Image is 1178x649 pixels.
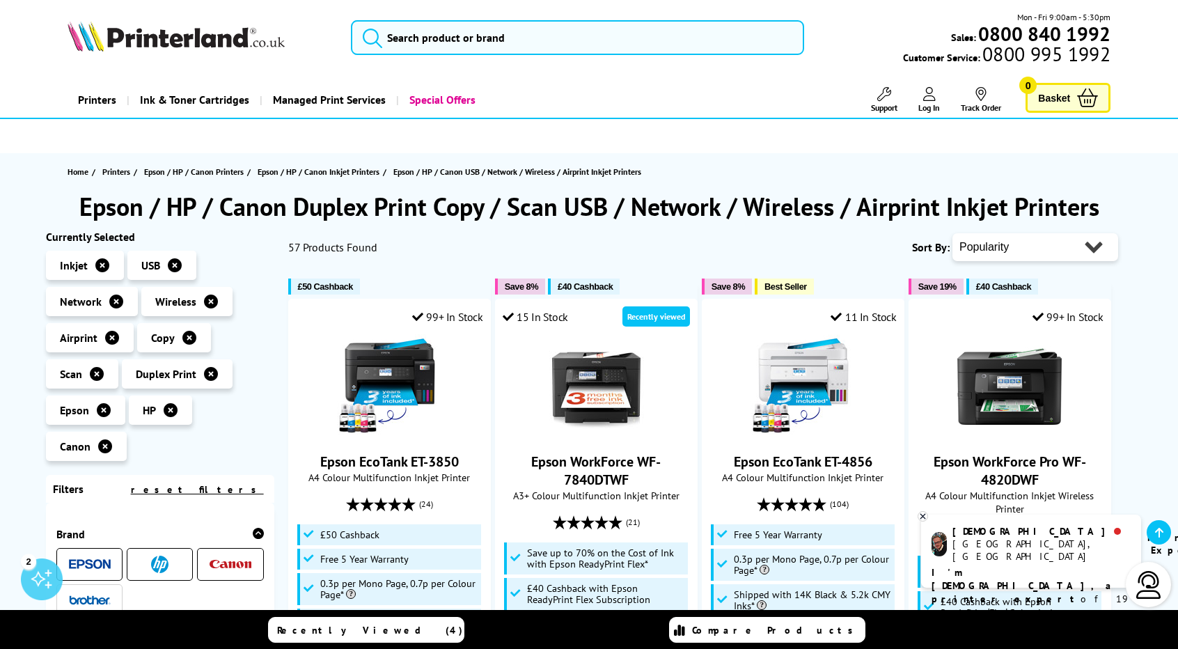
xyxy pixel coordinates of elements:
a: Compare Products [669,617,865,643]
span: Epson / HP / Canon Inkjet Printers [258,164,379,179]
span: 0 [1019,77,1037,94]
span: £40 Cashback [976,281,1031,292]
div: 2 [21,554,36,569]
div: 99+ In Stock [1032,310,1104,324]
a: Support [871,87,897,113]
span: USB [141,258,160,272]
span: Canon [60,439,91,453]
a: Printers [68,82,127,118]
a: Epson EcoTank ET-4856 [734,453,872,471]
img: HP [151,556,168,573]
span: Wireless [155,295,196,308]
span: Customer Service: [903,47,1110,64]
img: Canon [210,560,251,569]
span: 0.3p per Mono Page, 0.7p per Colour Page* [320,578,478,600]
span: Save 8% [712,281,745,292]
a: Managed Print Services [260,82,396,118]
button: Best Seller [755,279,814,295]
span: Save 8% [505,281,538,292]
span: A4 Colour Multifunction Inkjet Wireless Printer [916,489,1104,515]
a: 0800 840 1992 [976,27,1110,40]
span: Inkjet [60,258,88,272]
a: Epson EcoTank ET-3850 [320,453,459,471]
img: Epson WorkForce Pro WF-4820DWF [957,334,1062,439]
a: Ink & Toner Cartridges [127,82,260,118]
span: Shipped with 14K Black & 5.2k CMY Inks* [734,589,891,611]
div: 99+ In Stock [412,310,483,324]
img: Printerland Logo [68,21,285,52]
span: Mon - Fri 9:00am - 5:30pm [1017,10,1110,24]
a: Printers [102,164,134,179]
a: Epson [69,556,111,573]
b: I'm [DEMOGRAPHIC_DATA], a printer expert [932,566,1115,605]
button: Save 8% [495,279,545,295]
span: Epson [60,403,89,417]
span: Best Seller [764,281,807,292]
div: Recently viewed [622,306,690,327]
b: 0800 840 1992 [978,21,1110,47]
img: Epson EcoTank ET-4856 [751,334,855,439]
span: Save up to 70% on the Cost of Ink with Epson ReadyPrint Flex* [527,547,684,570]
button: Save 19% [909,279,964,295]
a: Recently Viewed (4) [268,617,464,643]
span: Network [60,295,102,308]
span: A3+ Colour Multifunction Inkjet Printer [503,489,690,502]
span: (24) [419,491,433,517]
div: [DEMOGRAPHIC_DATA] [952,525,1130,538]
a: reset filters [131,483,264,496]
a: Log In [918,87,940,113]
img: Epson EcoTank ET-3850 [337,334,441,439]
span: A4 Colour Multifunction Inkjet Printer [296,471,483,484]
span: £40 Cashback [558,281,613,292]
span: £50 Cashback [320,529,379,540]
a: Epson WorkForce WF-7840DTWF [531,453,661,489]
a: Basket 0 [1026,83,1110,113]
button: £40 Cashback [966,279,1038,295]
p: of 19 years! Leave me a message and I'll respond ASAP [932,566,1131,646]
a: Home [68,164,92,179]
a: Printerland Logo [68,21,333,54]
span: Duplex Print [136,367,196,381]
a: Canon [210,556,251,573]
img: user-headset-light.svg [1135,571,1163,599]
span: Epson / HP / Canon USB / Network / Wireless / Airprint Inkjet Printers [393,166,641,177]
span: Sort By: [912,240,950,254]
img: Brother [69,595,111,605]
span: Scan [60,367,82,381]
button: £40 Cashback [548,279,620,295]
a: Epson WorkForce Pro WF-4820DWF [934,453,1086,489]
span: 57 Products Found [288,240,377,254]
img: Epson WorkForce WF-7840DTWF [544,334,648,439]
span: Sales: [951,31,976,44]
span: Save 19% [918,281,957,292]
span: Recently Viewed (4) [277,624,463,636]
button: £50 Cashback [288,279,360,295]
span: Filters [53,482,84,496]
a: Special Offers [396,82,486,118]
a: Brother [69,592,111,609]
img: Epson [69,559,111,570]
a: Epson / HP / Canon Inkjet Printers [258,164,383,179]
span: HP [143,403,156,417]
a: Epson WorkForce WF-7840DTWF [544,428,648,441]
a: HP [139,556,181,573]
span: £40 Cashback with Epson ReadyPrint Flex Subscription [527,583,684,605]
div: Currently Selected [46,230,274,244]
span: Support [871,102,897,113]
span: A4 Colour Multifunction Inkjet Printer [709,471,897,484]
span: Printers [102,164,130,179]
a: Track Order [961,87,1001,113]
span: Log In [918,102,940,113]
span: Free 5 Year Warranty [320,554,409,565]
a: Epson / HP / Canon Printers [144,164,247,179]
span: £50 Cashback [298,281,353,292]
span: 0.3p per Mono Page, 0.7p per Colour Page* [734,554,891,576]
div: 11 In Stock [831,310,896,324]
span: Ink & Toner Cartridges [140,82,249,118]
input: Search product or brand [351,20,804,55]
span: Airprint [60,331,97,345]
a: Epson WorkForce Pro WF-4820DWF [957,428,1062,441]
div: 15 In Stock [503,310,568,324]
span: (21) [626,509,640,535]
img: chris-livechat.png [932,532,947,556]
